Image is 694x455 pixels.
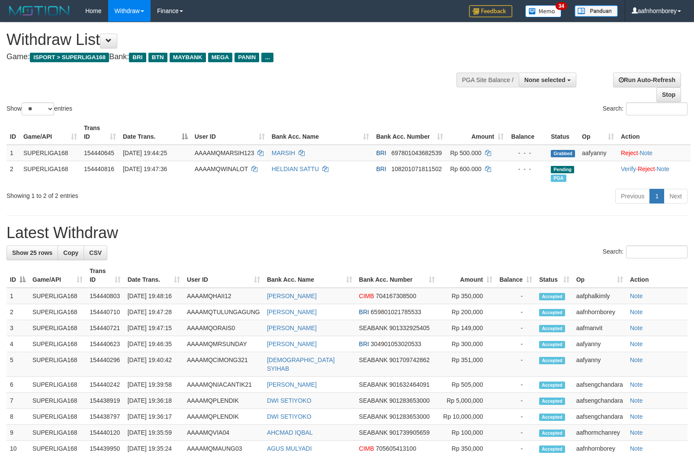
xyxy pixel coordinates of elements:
td: [DATE] 19:47:28 [124,304,183,320]
span: Accepted [539,445,565,453]
span: SEABANK [359,356,388,363]
td: [DATE] 19:40:42 [124,352,183,377]
td: [DATE] 19:36:17 [124,409,183,425]
div: PGA Site Balance / [456,73,519,87]
label: Search: [603,102,688,115]
span: SEABANK [359,413,388,420]
a: Note [656,165,669,172]
a: Note [630,340,643,347]
td: SUPERLIGA168 [29,352,86,377]
span: Copy 901739905659 to clipboard [389,429,430,436]
input: Search: [626,102,688,115]
span: SEABANK [359,381,388,388]
td: [DATE] 19:35:59 [124,425,183,441]
td: SUPERLIGA168 [29,304,86,320]
td: SUPERLIGA168 [20,145,80,161]
a: Run Auto-Refresh [613,73,681,87]
span: BTN [148,53,167,62]
span: None selected [524,76,565,83]
a: CSV [84,245,107,260]
th: Balance: activate to sort column ascending [496,263,536,288]
th: Status: activate to sort column ascending [536,263,573,288]
td: 2 [6,161,20,185]
span: 154440816 [84,165,114,172]
span: 34 [556,2,567,10]
span: MEGA [208,53,233,62]
span: Pending [551,166,574,173]
span: BRI [376,165,386,172]
span: [DATE] 19:44:25 [123,150,167,156]
a: Note [630,356,643,363]
a: DWI SETIYOKO [267,413,312,420]
a: Note [640,150,653,156]
td: aafsengchandara [573,377,627,393]
td: · [617,145,691,161]
td: Rp 100,000 [438,425,496,441]
td: - [496,352,536,377]
td: 154438919 [86,393,124,409]
th: Amount: activate to sort column ascending [438,263,496,288]
td: - [496,320,536,336]
span: AAAAMQMARSIH123 [195,150,254,156]
span: MAYBANK [170,53,206,62]
input: Search: [626,245,688,258]
th: Trans ID: activate to sort column ascending [86,263,124,288]
img: Feedback.jpg [469,5,512,17]
td: 8 [6,409,29,425]
td: - [496,393,536,409]
a: Note [630,293,643,299]
a: Stop [656,87,681,102]
span: Show 25 rows [12,249,52,256]
a: Previous [615,189,650,204]
a: Note [630,445,643,452]
td: [DATE] 19:47:15 [124,320,183,336]
td: AAAAMQMRSUNDAY [183,336,263,352]
td: · · [617,161,691,185]
td: aafyanny [578,145,617,161]
td: 1 [6,288,29,304]
span: BRI [376,150,386,156]
span: BRI [129,53,146,62]
span: Rp 600.000 [450,165,481,172]
span: PANIN [235,53,259,62]
label: Show entries [6,102,72,115]
td: 154440710 [86,304,124,320]
a: Note [630,429,643,436]
td: 2 [6,304,29,320]
div: - - - [511,149,544,157]
span: AAAAMQWINALOT [195,165,248,172]
span: Marked by aafsengchandara [551,175,566,182]
td: aafphalkimly [573,288,627,304]
span: SEABANK [359,397,388,404]
th: Game/API: activate to sort column ascending [20,120,80,145]
td: Rp 5,000,000 [438,393,496,409]
td: AAAAMQPLENDIK [183,409,263,425]
th: User ID: activate to sort column ascending [183,263,263,288]
span: BRI [359,340,369,347]
th: Game/API: activate to sort column ascending [29,263,86,288]
th: Trans ID: activate to sort column ascending [80,120,119,145]
td: SUPERLIGA168 [29,288,86,304]
span: Copy 697801043682539 to clipboard [391,150,442,156]
span: Accepted [539,414,565,421]
td: AAAAMQTULUNGAGUNG [183,304,263,320]
a: [PERSON_NAME] [267,340,317,347]
a: MARSIH [272,150,295,156]
h4: Game: Bank: [6,53,454,61]
span: Accepted [539,398,565,405]
td: Rp 350,000 [438,288,496,304]
td: [DATE] 19:46:35 [124,336,183,352]
td: AAAAMQORAIS0 [183,320,263,336]
img: MOTION_logo.png [6,4,72,17]
a: DWI SETIYOKO [267,397,312,404]
div: - - - [511,165,544,173]
span: Accepted [539,382,565,389]
td: AAAAMQVIA04 [183,425,263,441]
span: 154440645 [84,150,114,156]
h1: Latest Withdraw [6,224,688,242]
td: Rp 200,000 [438,304,496,320]
a: Note [630,381,643,388]
td: - [496,425,536,441]
span: Accepted [539,309,565,316]
span: Copy 901632464091 to clipboard [389,381,430,388]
